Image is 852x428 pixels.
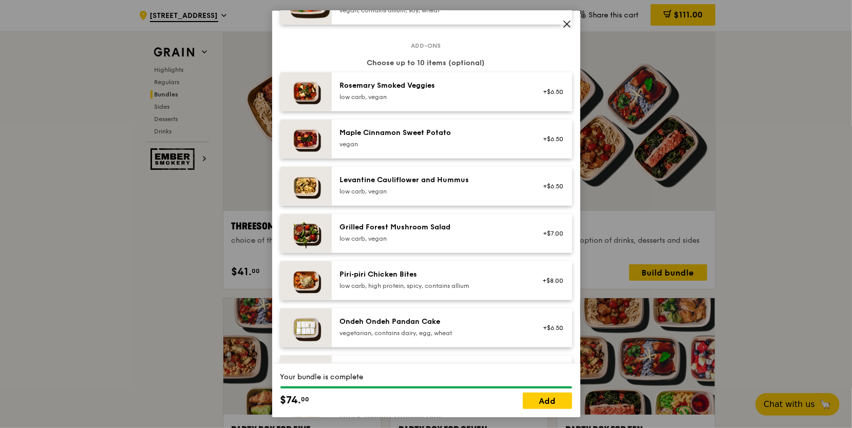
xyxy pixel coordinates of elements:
[301,395,310,403] span: 00
[340,81,524,91] div: Rosemary Smoked Veggies
[280,393,301,408] span: $74.
[280,120,332,159] img: daily_normal_Maple_Cinnamon_Sweet_Potato__Horizontal_.jpg
[537,88,564,96] div: +$6.50
[280,372,572,382] div: Your bundle is complete
[340,269,524,280] div: Piri‑piri Chicken Bites
[340,235,524,243] div: low carb, vegan
[537,182,564,190] div: +$6.50
[280,356,332,395] img: daily_normal_Seasonal_Fruit_Parcel__Horizontal_.jpg
[340,329,524,337] div: vegetarian, contains dairy, egg, wheat
[340,282,524,290] div: low carb, high protein, spicy, contains allium
[340,317,524,327] div: Ondeh Ondeh Pandan Cake
[340,187,524,196] div: low carb, vegan
[340,140,524,148] div: vegan
[537,277,564,285] div: +$8.00
[280,167,332,206] img: daily_normal_Levantine_Cauliflower_and_Hummus__Horizontal_.jpg
[280,72,332,111] img: daily_normal_Thyme-Rosemary-Zucchini-HORZ.jpg
[280,214,332,253] img: daily_normal_Grilled-Forest-Mushroom-Salad-HORZ.jpg
[280,58,572,68] div: Choose up to 10 items (optional)
[537,135,564,143] div: +$6.50
[280,261,332,300] img: daily_normal_Piri-Piri-Chicken-Bites-HORZ.jpg
[340,93,524,101] div: low carb, vegan
[537,229,564,238] div: +$7.00
[340,6,524,14] div: vegan, contains allium, soy, wheat
[537,324,564,332] div: +$6.50
[340,128,524,138] div: Maple Cinnamon Sweet Potato
[407,42,445,50] span: Add-ons
[280,308,332,347] img: daily_normal_Ondeh_Ondeh_Pandan_Cake-HORZ.jpg
[340,222,524,232] div: Grilled Forest Mushroom Salad
[523,393,572,409] a: Add
[340,175,524,185] div: Levantine Cauliflower and Hummus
